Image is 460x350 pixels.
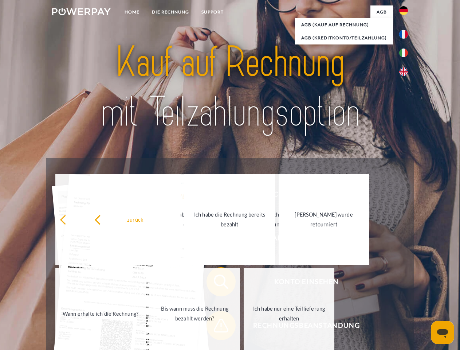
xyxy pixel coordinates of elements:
img: en [399,67,408,76]
a: AGB (Kreditkonto/Teilzahlung) [295,31,393,44]
a: SUPPORT [195,5,230,19]
a: agb [370,5,393,19]
img: logo-powerpay-white.svg [52,8,111,15]
div: Ich habe nur eine Teillieferung erhalten [248,304,330,323]
iframe: Schaltfläche zum Öffnen des Messaging-Fensters [431,321,454,344]
a: Home [118,5,146,19]
div: Ich habe die Rechnung bereits bezahlt [189,210,271,229]
div: Bis wann muss die Rechnung bezahlt werden? [154,304,236,323]
img: it [399,48,408,57]
div: Wann erhalte ich die Rechnung? [60,308,142,318]
img: fr [399,30,408,39]
a: DIE RECHNUNG [146,5,195,19]
a: AGB (Kauf auf Rechnung) [295,18,393,31]
img: de [399,6,408,15]
div: zurück [60,214,142,224]
img: title-powerpay_de.svg [70,35,390,140]
div: [PERSON_NAME] wurde retourniert [283,210,365,229]
div: zurück [94,214,176,224]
